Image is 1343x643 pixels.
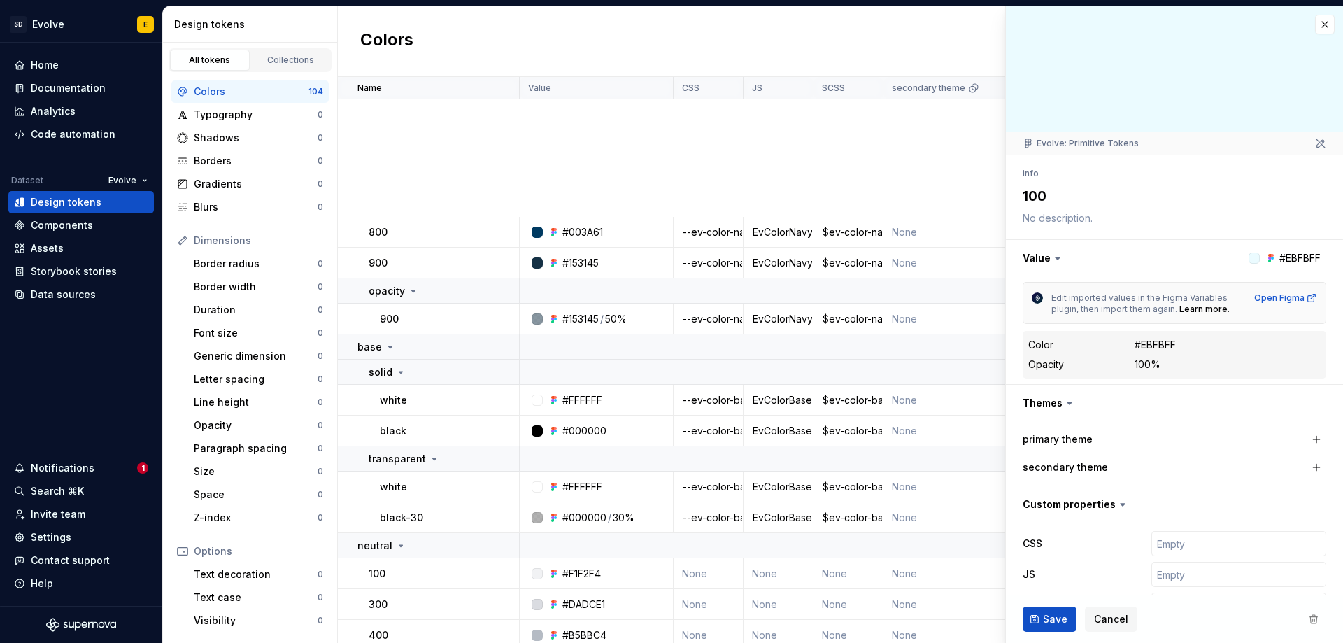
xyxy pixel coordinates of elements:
[380,424,406,438] p: black
[31,218,93,232] div: Components
[194,591,318,605] div: Text case
[188,460,329,483] a: Size0
[369,256,388,270] p: 900
[194,488,318,502] div: Space
[674,312,742,326] div: --ev-color-navy-opacity-900
[814,424,882,438] div: $ev-color-base-solid-black
[1023,168,1039,178] li: info
[1023,460,1108,474] label: secondary theme
[194,418,318,432] div: Opacity
[31,553,110,567] div: Contact support
[318,615,323,626] div: 0
[318,327,323,339] div: 0
[31,241,64,255] div: Assets
[8,123,154,146] a: Code automation
[194,614,318,628] div: Visibility
[318,304,323,316] div: 0
[8,260,154,283] a: Storybook stories
[194,567,318,581] div: Text decoration
[744,393,812,407] div: EvColorBaseSolidWhite
[171,104,329,126] a: Typography0
[752,83,762,94] p: JS
[10,16,27,33] div: SD
[31,484,84,498] div: Search ⌘K
[8,237,154,260] a: Assets
[1135,338,1176,352] div: #EBFBFF
[174,17,332,31] div: Design tokens
[562,511,606,525] div: #000000
[318,569,323,580] div: 0
[682,83,699,94] p: CSS
[1051,292,1230,314] span: Edit imported values in the Figma Variables plugin, then import them again.
[46,618,116,632] svg: Supernova Logo
[744,256,812,270] div: EvColorNavy900
[318,281,323,292] div: 0
[369,628,388,642] p: 400
[744,312,812,326] div: EvColorNavyOpacity900
[1254,292,1317,304] div: Open Figma
[562,567,601,581] div: #F1F2F4
[194,154,318,168] div: Borders
[814,511,882,525] div: $ev-color-base-transparent-black-30
[562,598,605,612] div: #DADCE1
[188,322,329,344] a: Font size0
[369,598,388,612] p: 300
[744,480,812,494] div: EvColorBaseTransparentWhite
[605,312,627,326] div: 50%
[318,397,323,408] div: 0
[674,511,742,525] div: --ev-color-base-transparent-black-30
[318,109,323,120] div: 0
[1085,607,1137,632] button: Cancel
[31,577,53,591] div: Help
[883,248,1037,278] td: None
[188,368,329,390] a: Letter spacing0
[883,416,1037,446] td: None
[892,83,965,94] p: secondary theme
[188,507,329,529] a: Z-index0
[380,480,407,494] p: white
[171,173,329,195] a: Gradients0
[318,258,323,269] div: 0
[674,480,742,494] div: --ev-color-base-transparent-white
[188,253,329,275] a: Border radius0
[188,483,329,506] a: Space0
[822,83,845,94] p: SCSS
[1151,593,1326,618] input: Empty
[194,441,318,455] div: Paragraph spacing
[1023,607,1076,632] button: Save
[194,465,318,479] div: Size
[357,340,382,354] p: base
[194,200,318,214] div: Blurs
[256,55,326,66] div: Collections
[143,19,148,30] div: E
[1023,138,1139,149] div: Evolve: Primitive Tokens
[380,511,423,525] p: black-30
[171,150,329,172] a: Borders0
[318,443,323,454] div: 0
[1151,531,1326,556] input: Empty
[108,175,136,186] span: Evolve
[318,420,323,431] div: 0
[31,104,76,118] div: Analytics
[1043,612,1067,626] span: Save
[1135,358,1160,372] div: 100%
[883,385,1037,416] td: None
[357,83,382,94] p: Name
[318,592,323,603] div: 0
[8,283,154,306] a: Data sources
[369,365,392,379] p: solid
[188,586,329,609] a: Text case0
[1023,567,1035,581] label: JS
[562,312,599,326] div: #153145
[674,393,742,407] div: --ev-color-base-solid-white
[8,54,154,76] a: Home
[8,214,154,236] a: Components
[1228,304,1230,314] span: .
[674,558,744,589] td: None
[171,80,329,103] a: Colors104
[674,225,742,239] div: --ev-color-navy-800
[883,502,1037,533] td: None
[883,217,1037,248] td: None
[318,512,323,523] div: 0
